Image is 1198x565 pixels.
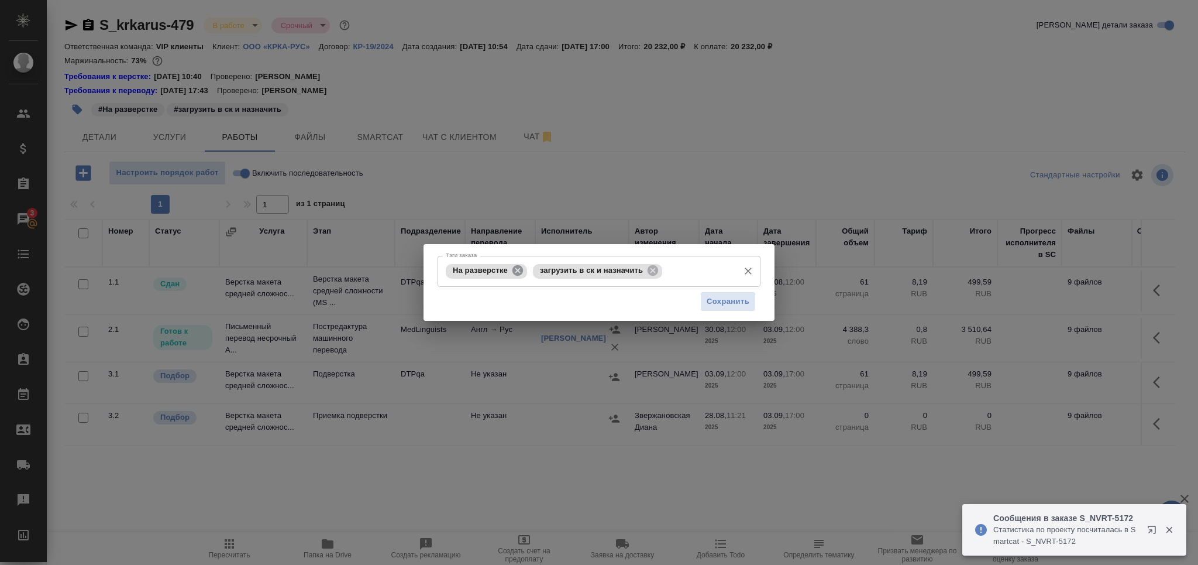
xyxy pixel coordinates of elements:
p: Cтатистика по проекту посчиталась в Smartcat - S_NVRT-5172 [993,524,1140,547]
span: загрузить в ск и назначить [533,266,650,275]
button: Сохранить [700,292,756,312]
button: Открыть в новой вкладке [1140,518,1168,546]
div: загрузить в ск и назначить [533,264,662,279]
button: Закрыть [1157,525,1181,535]
button: Очистить [740,263,756,279]
p: Сообщения в заказе S_NVRT-5172 [993,512,1140,524]
span: Сохранить [707,295,749,309]
div: На разверстке [446,264,527,279]
span: На разверстке [446,266,515,275]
